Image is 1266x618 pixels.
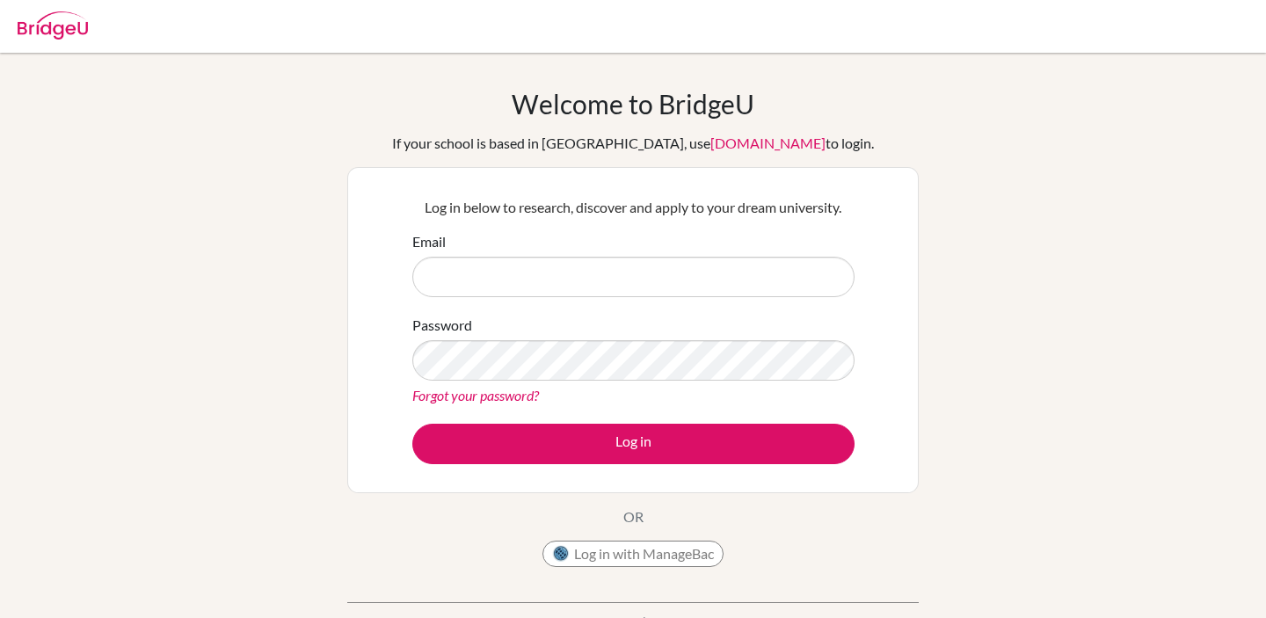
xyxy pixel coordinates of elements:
div: If your school is based in [GEOGRAPHIC_DATA], use to login. [392,133,874,154]
p: Log in below to research, discover and apply to your dream university. [412,197,855,218]
a: [DOMAIN_NAME] [710,135,826,151]
label: Email [412,231,446,252]
p: OR [623,506,644,527]
button: Log in with ManageBac [542,541,724,567]
label: Password [412,315,472,336]
a: Forgot your password? [412,387,539,404]
h1: Welcome to BridgeU [512,88,754,120]
img: Bridge-U [18,11,88,40]
button: Log in [412,424,855,464]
